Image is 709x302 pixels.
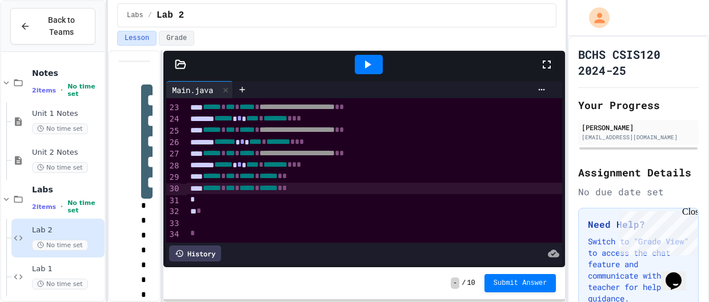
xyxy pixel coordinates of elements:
div: Main.java [166,81,233,98]
span: / [462,279,466,288]
div: 28 [166,160,181,172]
span: Lab 2 [157,9,184,22]
span: No time set [67,199,102,214]
div: [EMAIL_ADDRESS][DOMAIN_NAME] [582,133,695,142]
div: 25 [166,126,181,137]
div: Chat with us now!Close [5,5,79,73]
span: Lab 1 [32,264,102,274]
span: No time set [32,240,88,251]
span: Lab 2 [32,226,102,235]
span: 2 items [32,87,56,94]
span: - [451,277,459,289]
div: History [169,245,221,261]
div: 30 [166,183,181,195]
span: 10 [467,279,475,288]
div: 32 [166,206,181,218]
span: No time set [32,279,88,289]
iframe: chat widget [614,207,698,255]
button: Submit Answer [484,274,556,292]
span: No time set [32,162,88,173]
div: 26 [166,137,181,148]
div: [PERSON_NAME] [582,122,695,132]
span: No time set [67,83,102,98]
div: No due date set [578,185,699,199]
div: Main.java [166,84,219,96]
div: 23 [166,102,181,114]
span: Submit Answer [494,279,547,288]
div: 34 [166,229,181,240]
button: Back to Teams [10,8,95,45]
h1: BCHS CSIS120 2024-25 [578,46,699,78]
span: No time set [32,123,88,134]
div: 31 [166,195,181,207]
div: My Account [577,5,612,31]
span: Notes [32,68,102,78]
span: • [61,86,63,95]
button: Grade [159,31,194,46]
span: 2 items [32,203,56,211]
span: Labs [127,11,143,20]
div: 24 [166,114,181,125]
div: 27 [166,148,181,160]
span: Back to Teams [37,14,86,38]
span: • [61,202,63,211]
h2: Your Progress [578,97,699,113]
h3: Need Help? [588,218,689,231]
span: Unit 1 Notes [32,109,102,119]
iframe: chat widget [661,256,698,291]
div: 33 [166,218,181,229]
h2: Assignment Details [578,164,699,180]
span: Unit 2 Notes [32,148,102,158]
span: Labs [32,184,102,195]
div: 29 [166,172,181,183]
span: / [148,11,152,20]
button: Lesson [117,31,157,46]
